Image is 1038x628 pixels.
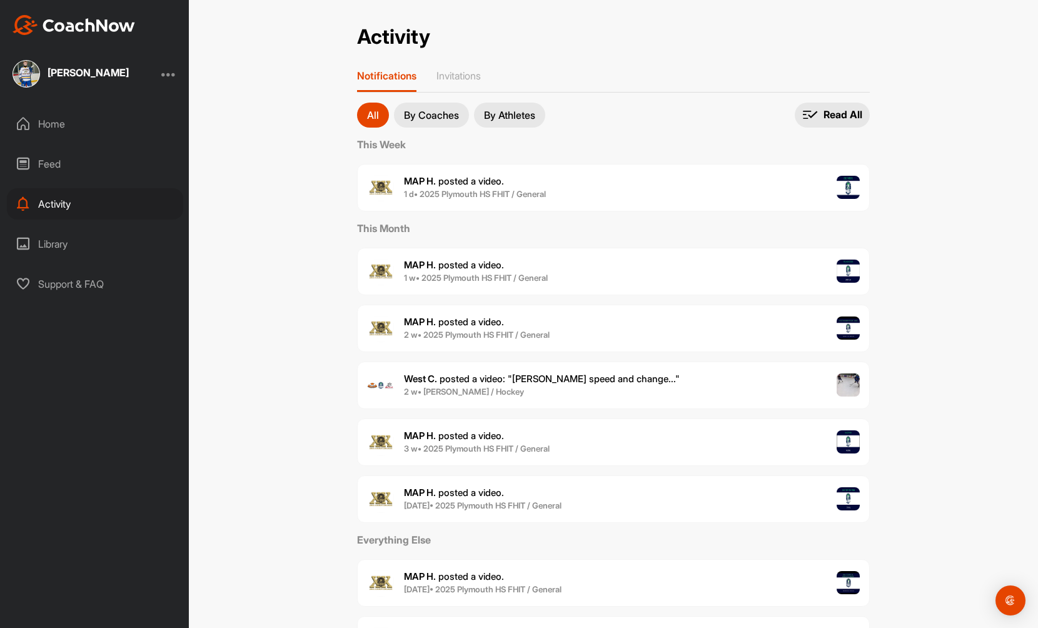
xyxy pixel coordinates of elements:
[367,372,395,399] img: user avatar
[995,585,1025,615] div: Open Intercom Messenger
[13,15,135,35] img: CoachNow
[404,430,436,442] b: MAP H.
[357,69,416,82] p: Notifications
[357,25,430,49] h2: Activity
[367,258,395,285] img: user avatar
[404,487,436,499] b: MAP H.
[837,571,860,595] img: post image
[837,430,860,454] img: post image
[837,260,860,283] img: post image
[367,174,395,201] img: user avatar
[357,137,870,152] label: This Week
[404,316,436,328] b: MAP H.
[7,188,183,220] div: Activity
[367,569,395,597] img: user avatar
[404,175,436,187] b: MAP H.
[404,259,436,271] b: MAP H.
[404,500,562,510] b: [DATE] • 2025 Plymouth HS FHIT / General
[394,103,469,128] button: By Coaches
[357,532,870,547] label: Everything Else
[404,259,504,271] span: posted a video .
[404,273,548,283] b: 1 w • 2025 Plymouth HS FHIT / General
[404,373,680,385] span: posted a video : " [PERSON_NAME] speed and change... "
[404,430,504,442] span: posted a video .
[7,228,183,260] div: Library
[357,103,389,128] button: All
[837,487,860,511] img: post image
[404,570,504,582] span: posted a video .
[404,189,546,199] b: 1 d • 2025 Plymouth HS FHIT / General
[837,176,860,200] img: post image
[404,387,524,397] b: 2 w • [PERSON_NAME] / Hockey
[367,315,395,342] img: user avatar
[436,69,481,82] p: Invitations
[7,268,183,300] div: Support & FAQ
[404,110,459,120] p: By Coaches
[404,443,550,453] b: 3 w • 2025 Plymouth HS FHIT / General
[404,584,562,594] b: [DATE] • 2025 Plymouth HS FHIT / General
[48,68,129,78] div: [PERSON_NAME]
[404,570,436,582] b: MAP H.
[837,373,860,397] img: post image
[484,110,535,120] p: By Athletes
[474,103,545,128] button: By Athletes
[404,373,437,385] b: West C.
[404,487,504,499] span: posted a video .
[7,148,183,180] div: Feed
[824,108,862,121] p: Read All
[404,175,504,187] span: posted a video .
[404,316,504,328] span: posted a video .
[357,221,870,236] label: This Month
[367,485,395,513] img: user avatar
[7,108,183,139] div: Home
[13,60,40,88] img: square_a728682bb20b5fe219914ad44fc59645.jpg
[367,428,395,456] img: user avatar
[367,110,379,120] p: All
[404,330,550,340] b: 2 w • 2025 Plymouth HS FHIT / General
[837,317,860,340] img: post image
